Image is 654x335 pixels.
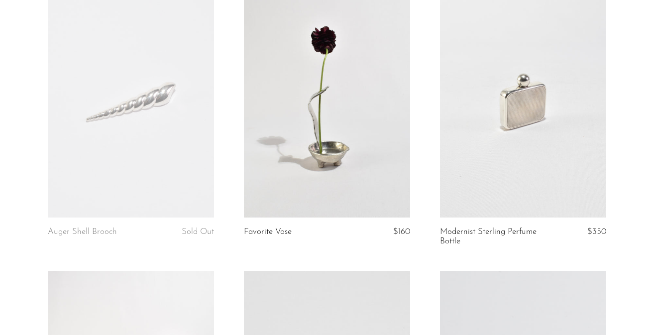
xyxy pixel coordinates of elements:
span: $160 [393,227,410,236]
span: Sold Out [182,227,214,236]
span: $350 [587,227,606,236]
a: Auger Shell Brooch [48,227,117,236]
a: Modernist Sterling Perfume Bottle [440,227,550,246]
a: Favorite Vase [244,227,292,236]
